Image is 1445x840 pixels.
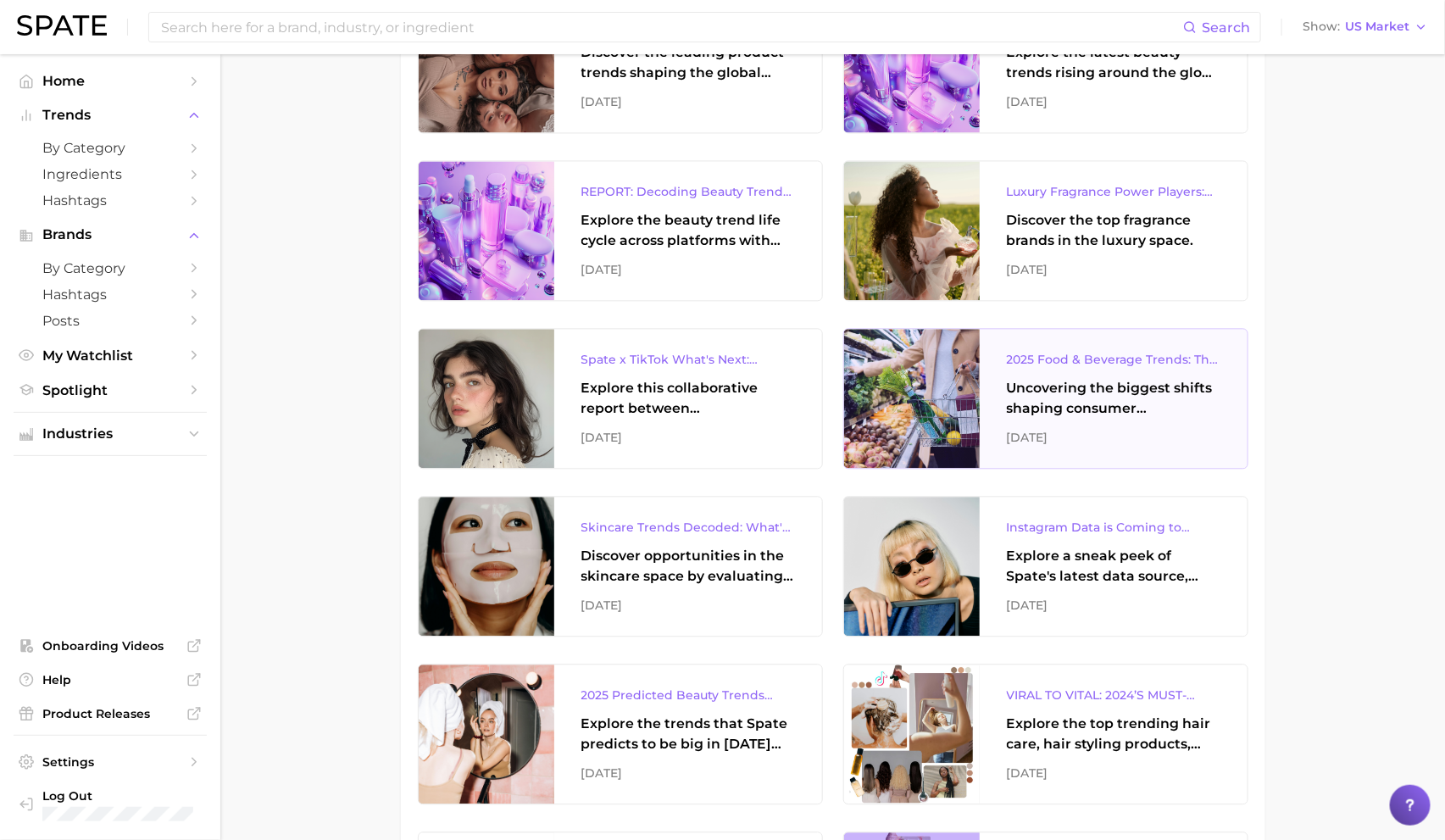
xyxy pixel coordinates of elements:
[418,496,823,637] a: Skincare Trends Decoded: What's Popular According to Google Search & TikTokDiscover opportunities...
[843,328,1248,469] a: 2025 Food & Beverage Trends: The Biggest Trends According to TikTok & Google SearchUncovering the...
[1007,349,1220,370] div: 2025 Food & Beverage Trends: The Biggest Trends According to TikTok & Google Search
[42,672,178,687] span: Help
[42,382,178,398] span: Spotlight
[1007,92,1220,112] div: [DATE]
[14,308,207,334] a: Posts
[1007,210,1220,251] div: Discover the top fragrance brands in the luxury space.
[14,187,207,214] a: Hashtags
[1202,19,1250,36] span: Search
[14,103,207,128] button: Trends
[42,227,178,242] span: Brands
[418,664,823,804] a: 2025 Predicted Beauty Trends ReportExplore the trends that Spate predicts to be big in [DATE] acr...
[42,313,178,329] span: Posts
[42,73,178,89] span: Home
[14,68,207,94] a: Home
[1007,427,1220,448] div: [DATE]
[1298,16,1432,38] button: ShowUS Market
[42,788,193,804] span: Log Out
[418,160,823,301] a: REPORT: Decoding Beauty Trends & Platform Dynamics on Google, TikTok & InstagramExplore the beaut...
[581,763,795,783] div: [DATE]
[1007,763,1220,783] div: [DATE]
[581,259,795,280] div: [DATE]
[42,426,178,442] span: Industries
[14,421,207,447] button: Industries
[581,546,795,587] div: Discover opportunities in the skincare space by evaluating the face product and face concerns dri...
[14,255,207,281] a: by Category
[1007,181,1220,202] div: Luxury Fragrance Power Players: Consumers’ Brand Favorites
[42,286,178,303] span: Hashtags
[42,706,178,721] span: Product Releases
[1007,714,1220,754] div: Explore the top trending hair care, hair styling products, and hair colors driving the TikTok hai...
[14,161,207,187] a: Ingredients
[42,192,178,209] span: Hashtags
[1345,22,1409,31] span: US Market
[14,342,207,369] a: My Watchlist
[581,210,795,251] div: Explore the beauty trend life cycle across platforms with exclusive insights from Spate’s Popular...
[14,281,207,308] a: Hashtags
[581,517,795,537] div: Skincare Trends Decoded: What's Popular According to Google Search & TikTok
[843,664,1248,804] a: VIRAL TO VITAL: 2024’S MUST-KNOW HAIR TRENDS ON TIKTOKExplore the top trending hair care, hair st...
[1007,517,1220,537] div: Instagram Data is Coming to Spate
[14,135,207,161] a: by Category
[843,160,1248,301] a: Luxury Fragrance Power Players: Consumers’ Brand FavoritesDiscover the top fragrance brands in th...
[42,140,178,156] span: by Category
[581,349,795,370] div: Spate x TikTok What's Next: Beauty Edition
[418,328,823,469] a: Spate x TikTok What's Next: Beauty EditionExplore this collaborative report between [PERSON_NAME]...
[581,427,795,448] div: [DATE]
[42,260,178,276] span: by Category
[843,496,1248,637] a: Instagram Data is Coming to SpateExplore a sneak peek of Spate's latest data source, Instagram, t...
[14,222,207,248] button: Brands
[581,92,795,112] div: [DATE]
[581,685,795,705] div: 2025 Predicted Beauty Trends Report
[14,377,207,403] a: Spotlight
[17,15,107,36] img: SPATE
[1007,685,1220,705] div: VIRAL TO VITAL: 2024’S MUST-KNOW HAIR TRENDS ON TIKTOK
[42,638,178,654] span: Onboarding Videos
[1303,22,1340,31] span: Show
[14,667,207,693] a: Help
[581,714,795,754] div: Explore the trends that Spate predicts to be big in [DATE] across the skin, hair, makeup, body, a...
[1007,259,1220,280] div: [DATE]
[42,348,178,364] span: My Watchlist
[42,754,178,770] span: Settings
[581,595,795,615] div: [DATE]
[1007,546,1220,587] div: Explore a sneak peek of Spate's latest data source, Instagram, through this spotlight report.
[14,783,207,826] a: Log out. Currently logged in with e-mail addison@spate.nyc.
[1007,42,1220,83] div: Explore the latest beauty trends rising around the globe and gain a clear understanding of consum...
[1007,378,1220,419] div: Uncovering the biggest shifts shaping consumer preferences.
[1007,595,1220,615] div: [DATE]
[159,13,1183,42] input: Search here for a brand, industry, or ingredient
[14,633,207,659] a: Onboarding Videos
[14,749,207,775] a: Settings
[42,108,178,123] span: Trends
[581,42,795,83] div: Discover the leading product trends shaping the global beauty market.
[581,378,795,419] div: Explore this collaborative report between [PERSON_NAME] and TikTok to explore the next big beauty...
[42,166,178,182] span: Ingredients
[14,701,207,726] a: Product Releases
[581,181,795,202] div: REPORT: Decoding Beauty Trends & Platform Dynamics on Google, TikTok & Instagram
